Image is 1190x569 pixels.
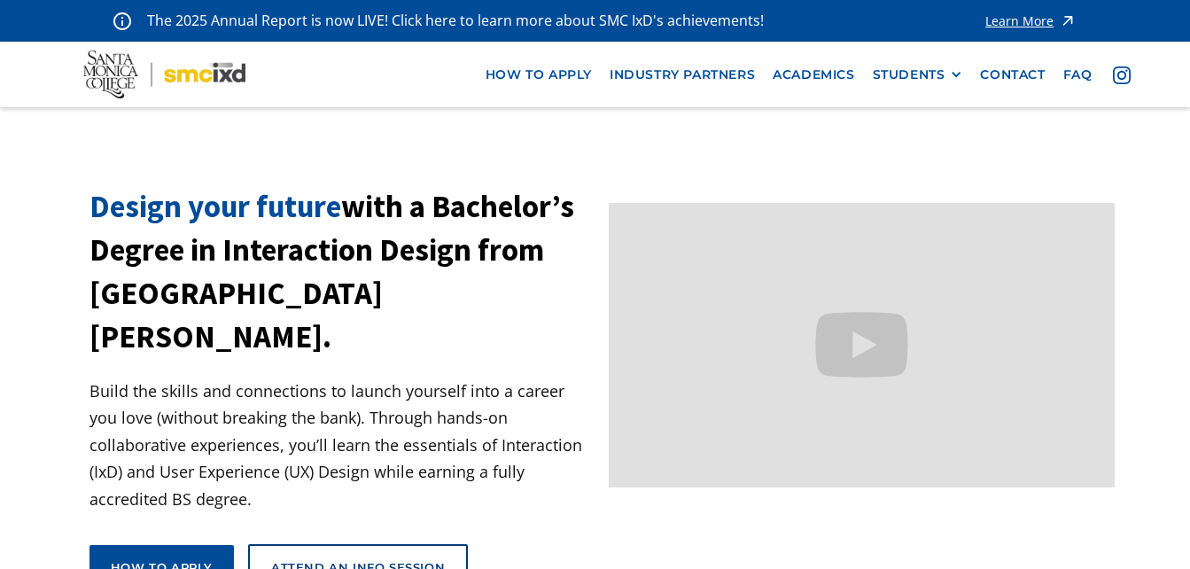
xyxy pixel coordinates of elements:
[601,58,764,91] a: industry partners
[147,9,766,33] p: The 2025 Annual Report is now LIVE! Click here to learn more about SMC IxD's achievements!
[1113,66,1131,84] img: icon - instagram
[89,185,595,359] h1: with a Bachelor’s Degree in Interaction Design from [GEOGRAPHIC_DATA][PERSON_NAME].
[1059,9,1077,33] img: icon - arrow - alert
[113,12,131,30] img: icon - information - alert
[873,67,963,82] div: STUDENTS
[89,378,595,513] p: Build the skills and connections to launch yourself into a career you love (without breaking the ...
[971,58,1054,91] a: contact
[609,203,1115,487] iframe: Design your future with a Bachelor's Degree in Interaction Design from Santa Monica College
[873,67,945,82] div: STUDENTS
[477,58,601,91] a: how to apply
[83,51,245,98] img: Santa Monica College - SMC IxD logo
[985,15,1054,27] div: Learn More
[1054,58,1101,91] a: faq
[89,187,341,226] span: Design your future
[985,9,1077,33] a: Learn More
[764,58,863,91] a: Academics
